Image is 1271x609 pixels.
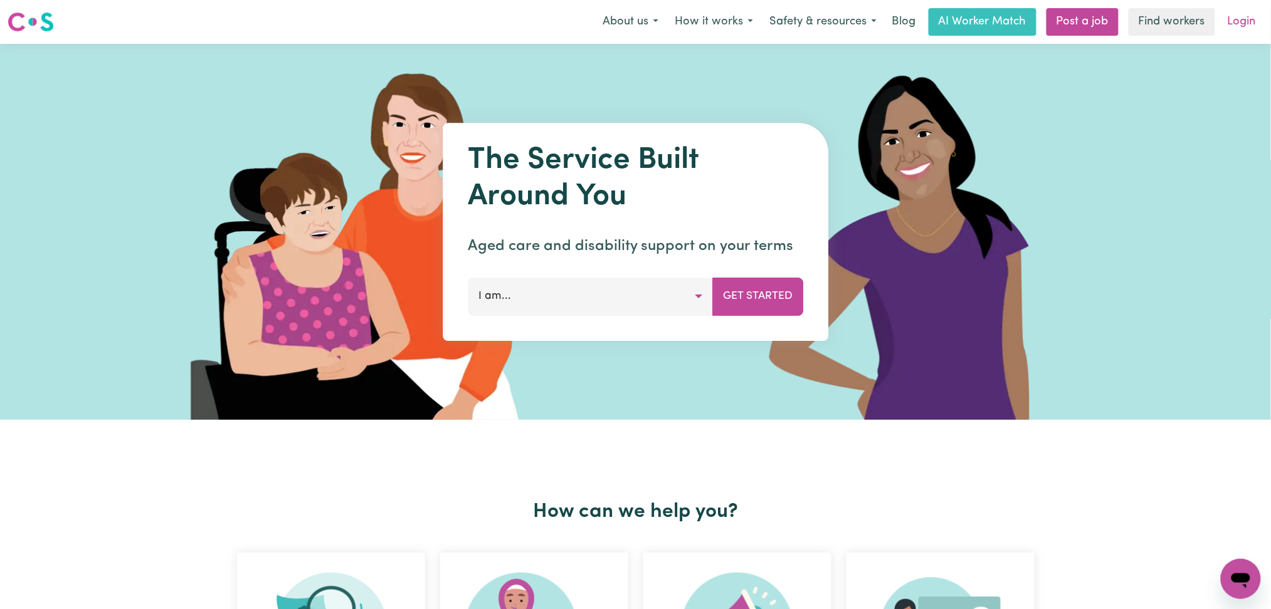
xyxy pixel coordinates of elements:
button: I am... [468,278,713,315]
a: Blog [885,8,924,36]
h2: How can we help you? [229,500,1042,524]
img: Careseekers logo [8,11,54,33]
h1: The Service Built Around You [468,143,803,215]
a: Post a job [1047,8,1119,36]
a: Find workers [1129,8,1215,36]
button: Get Started [712,278,803,315]
button: Safety & resources [761,9,885,35]
p: Aged care and disability support on your terms [468,235,803,258]
button: About us [594,9,667,35]
a: AI Worker Match [929,8,1036,36]
iframe: Button to launch messaging window [1221,559,1261,599]
a: Careseekers logo [8,8,54,36]
a: Login [1220,8,1263,36]
button: How it works [667,9,761,35]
